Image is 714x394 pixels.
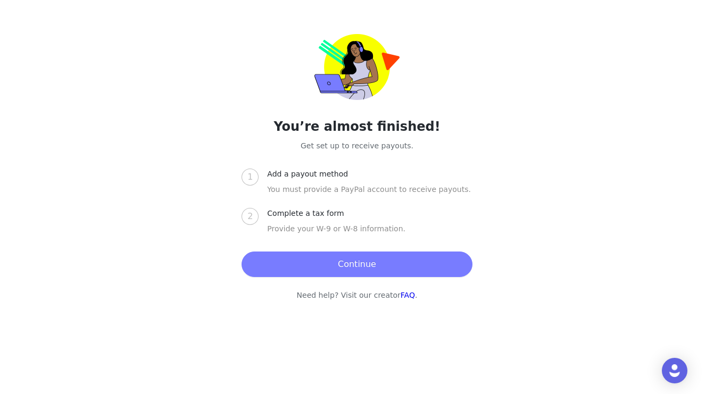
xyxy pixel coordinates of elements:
div: Open Intercom Messenger [662,358,687,383]
div: Provide your W-9 or W-8 information. [267,223,472,247]
h2: You’re almost finished! [184,117,530,136]
div: Add a payout method [267,169,356,180]
span: 2 [247,211,253,221]
button: Continue [242,252,472,277]
span: 1 [247,172,253,182]
div: Complete a tax form [267,208,352,219]
img: trolley-payout-onboarding.png [314,34,400,100]
a: FAQ [401,291,415,299]
p: Need help? Visit our creator . [184,290,530,301]
p: Get set up to receive payouts. [184,140,530,152]
div: You must provide a PayPal account to receive payouts. [267,184,472,208]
